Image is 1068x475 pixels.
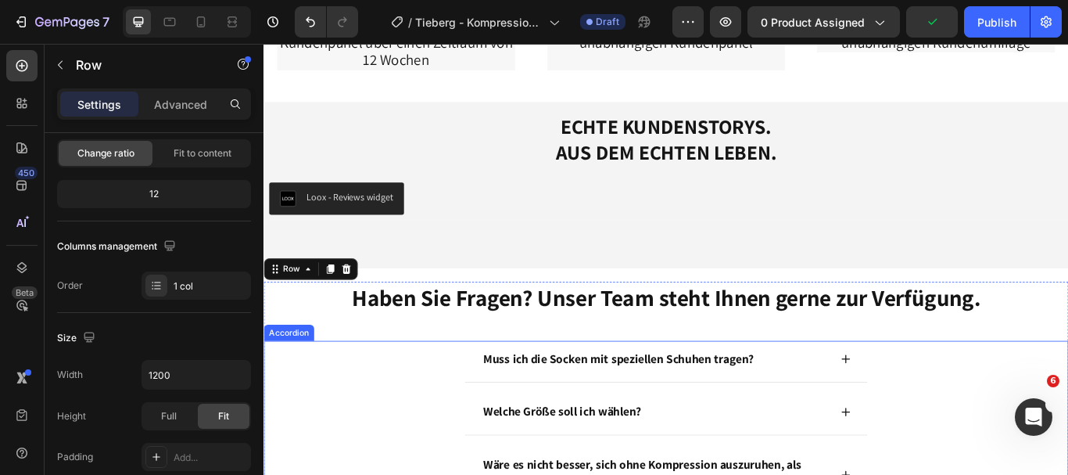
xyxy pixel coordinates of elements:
div: Beta [12,286,38,299]
input: Auto [142,361,250,389]
button: Publish [964,6,1030,38]
p: Welche Größe soll ich wählen? [256,416,440,441]
button: 7 [6,6,116,38]
div: Padding [57,450,93,464]
div: Width [57,368,83,382]
span: Fit [218,409,229,423]
p: Settings [77,96,121,113]
div: Rich Text Editor. Editing area: main [253,414,443,444]
span: Full [161,409,177,423]
div: Row [20,256,45,270]
div: Publish [977,14,1016,31]
span: Tieberg - Kompressionssocken [415,14,543,31]
div: Columns management [57,236,179,257]
p: Row [76,56,209,74]
p: Advanced [154,96,207,113]
div: 12 [60,183,248,205]
div: Add... [174,451,247,465]
span: Change ratio [77,146,134,160]
div: 450 [15,167,38,179]
div: 1 col [174,279,247,293]
span: / [408,14,412,31]
div: Height [57,409,86,423]
p: 7 [102,13,109,31]
iframe: Intercom live chat [1015,398,1052,436]
span: Fit to content [174,146,231,160]
span: Draft [596,15,619,29]
span: 0 product assigned [761,14,865,31]
div: Accordion [3,330,56,344]
iframe: Design area [263,44,1068,475]
button: 0 product assigned [747,6,900,38]
div: Undo/Redo [295,6,358,38]
div: Order [57,279,83,293]
div: Size [57,328,99,349]
span: 6 [1047,375,1059,387]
